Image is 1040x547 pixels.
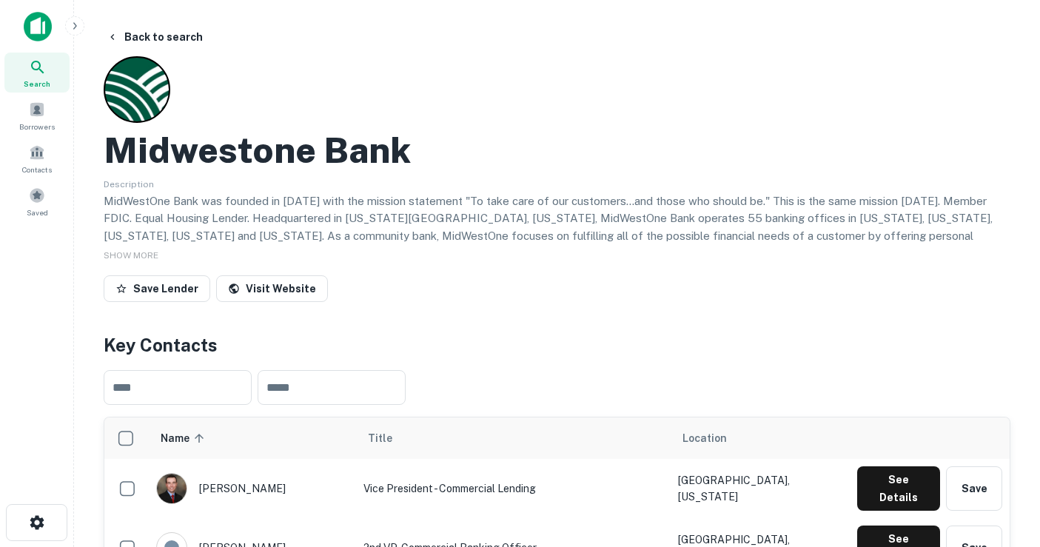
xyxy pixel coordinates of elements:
[368,429,412,447] span: Title
[356,417,671,459] th: Title
[682,429,727,447] span: Location
[104,179,154,189] span: Description
[104,332,1010,358] h4: Key Contacts
[671,417,851,459] th: Location
[22,164,52,175] span: Contacts
[671,459,851,518] td: [GEOGRAPHIC_DATA], [US_STATE]
[356,459,671,518] td: Vice President - Commercial Lending
[157,474,187,503] img: 1517507140702
[4,95,70,135] a: Borrowers
[27,207,48,218] span: Saved
[946,466,1002,511] button: Save
[104,250,158,261] span: SHOW MORE
[4,138,70,178] a: Contacts
[149,417,356,459] th: Name
[4,181,70,221] a: Saved
[161,429,209,447] span: Name
[101,24,209,50] button: Back to search
[19,121,55,132] span: Borrowers
[104,129,411,172] h2: Midwestone Bank
[104,275,210,302] button: Save Lender
[24,12,52,41] img: capitalize-icon.png
[216,275,328,302] a: Visit Website
[4,53,70,93] a: Search
[857,466,940,511] button: See Details
[104,192,1010,280] p: MidWestOne Bank was founded in [DATE] with the mission statement "To take care of our customers.....
[24,78,50,90] span: Search
[156,473,349,504] div: [PERSON_NAME]
[966,429,1040,500] iframe: Chat Widget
